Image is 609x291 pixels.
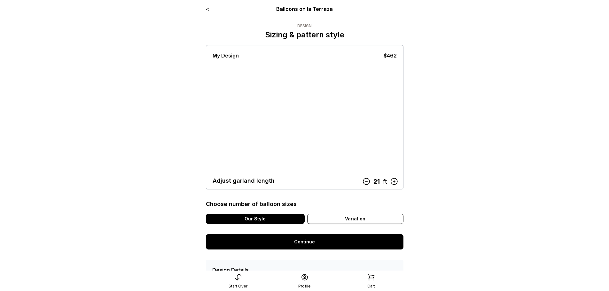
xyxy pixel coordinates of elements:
div: My Design [213,52,239,59]
div: $462 [384,52,397,59]
div: ft [383,177,387,187]
div: Adjust garland length [213,176,275,185]
a: Continue [206,234,403,249]
div: Choose number of balloon sizes [206,200,297,209]
div: Design [265,23,344,28]
div: Our Style [206,214,305,224]
div: Balloons on la Terraza [245,5,364,13]
p: Sizing & pattern style [265,30,344,40]
div: 21 [371,177,383,187]
div: Cart [367,284,375,289]
div: Start Over [229,284,247,289]
a: < [206,6,209,12]
div: Profile [298,284,311,289]
div: Design Details [212,266,249,274]
div: Variation [307,214,403,224]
